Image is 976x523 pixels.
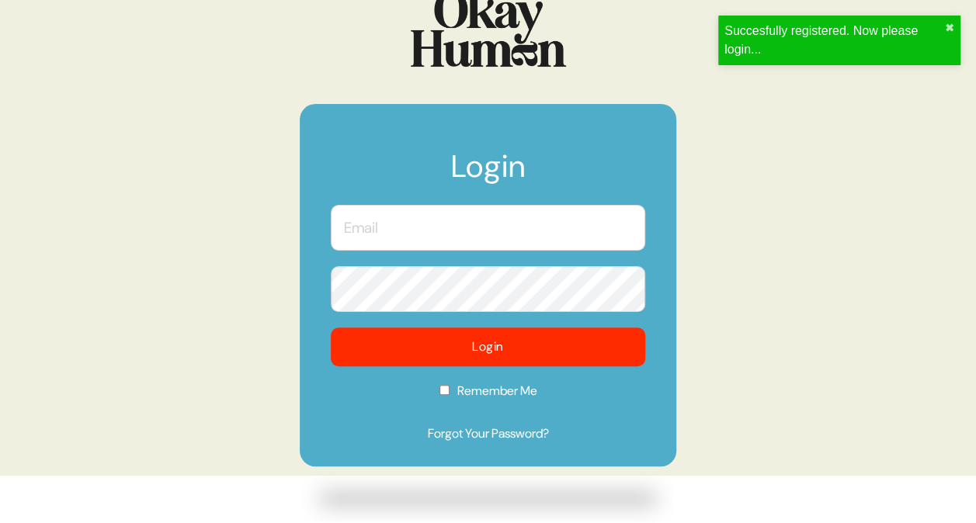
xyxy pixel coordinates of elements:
[331,151,645,197] h1: Login
[331,327,645,366] button: Login
[439,385,450,395] input: Remember Me
[331,205,645,251] input: Email
[331,424,645,443] a: Forgot Your Password?
[331,382,645,410] label: Remember Me
[724,22,945,59] div: Succesfully registered. Now please login...
[300,474,676,523] img: Drop shadow
[945,22,954,34] button: close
